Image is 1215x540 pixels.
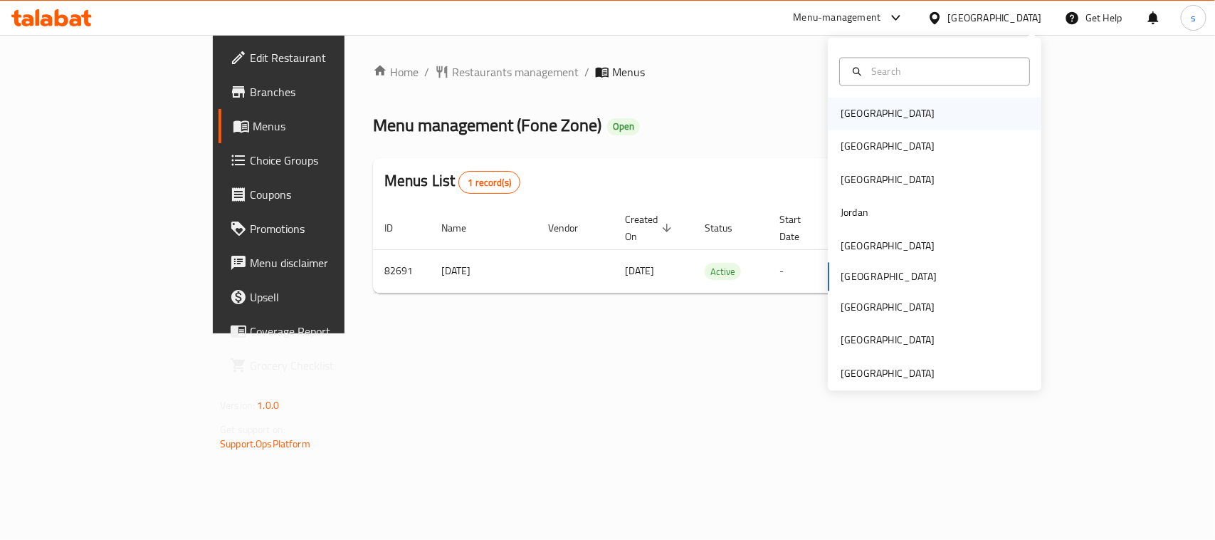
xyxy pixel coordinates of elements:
li: / [584,63,589,81]
a: Grocery Checklist [219,348,416,383]
div: [GEOGRAPHIC_DATA] [841,106,935,122]
nav: breadcrumb [373,63,974,81]
a: Coverage Report [219,314,416,348]
a: Menus [219,109,416,143]
div: Open [607,118,640,135]
a: Upsell [219,280,416,314]
span: Name [441,219,485,237]
table: enhanced table [373,207,1069,294]
span: 1.0.0 [257,396,279,415]
h2: Menus List [384,170,520,194]
span: Grocery Checklist [250,357,404,374]
span: Start Date [779,211,819,245]
div: Jordan [841,205,868,221]
div: [GEOGRAPHIC_DATA] [948,10,1042,26]
span: ID [384,219,411,237]
a: Choice Groups [219,143,416,177]
div: [GEOGRAPHIC_DATA] [841,238,935,254]
a: Coupons [219,177,416,212]
span: Edit Restaurant [250,49,404,66]
a: Edit Restaurant [219,41,416,75]
div: Total records count [458,171,520,194]
span: [DATE] [625,261,654,280]
div: [GEOGRAPHIC_DATA] [841,139,935,155]
span: Status [705,219,751,237]
span: Upsell [250,289,404,306]
div: [GEOGRAPHIC_DATA] [841,333,935,348]
span: Menus [612,63,645,81]
span: Coupons [250,186,404,203]
span: Version: [220,396,255,415]
td: - [768,249,836,293]
span: Coverage Report [250,323,404,340]
div: [GEOGRAPHIC_DATA] [841,365,935,381]
a: Support.OpsPlatform [220,435,310,453]
a: Menu disclaimer [219,246,416,280]
span: Menu management ( Fone Zone ) [373,109,601,141]
span: s [1191,10,1196,26]
div: Menu-management [794,9,881,26]
span: Active [705,264,741,280]
span: Created On [625,211,676,245]
span: Choice Groups [250,152,404,169]
span: Vendor [548,219,596,237]
div: [GEOGRAPHIC_DATA] [841,300,935,316]
li: / [424,63,429,81]
span: Menus [253,118,404,135]
div: [GEOGRAPHIC_DATA] [841,172,935,187]
span: Get support on: [220,420,285,439]
span: Menu disclaimer [250,254,404,271]
span: Open [607,120,640,133]
a: Restaurants management [435,63,579,81]
span: Promotions [250,220,404,237]
span: Branches [250,83,404,100]
input: Search [866,63,1021,79]
a: Branches [219,75,416,109]
a: Promotions [219,212,416,246]
td: [DATE] [430,249,537,293]
span: 1 record(s) [459,176,520,189]
span: Restaurants management [452,63,579,81]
